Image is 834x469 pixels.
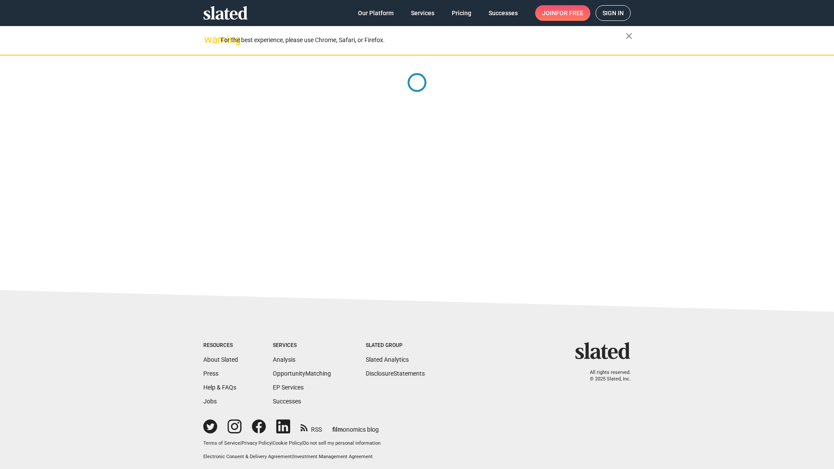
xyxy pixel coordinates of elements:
[273,370,331,377] a: OpportunityMatching
[624,31,634,41] mat-icon: close
[242,440,271,446] a: Privacy Policy
[302,440,303,446] span: |
[273,356,295,363] a: Analysis
[273,440,302,446] a: Cookie Policy
[351,5,400,21] a: Our Platform
[366,370,425,377] a: DisclosureStatements
[366,356,409,363] a: Slated Analytics
[203,342,238,349] div: Resources
[332,426,343,433] span: film
[332,419,379,434] a: filmonomics blog
[303,440,381,447] button: Do not sell my personal information
[273,398,301,405] a: Successes
[273,384,304,391] a: EP Services
[203,398,217,405] a: Jobs
[203,384,236,391] a: Help & FAQs
[602,6,624,20] span: Sign in
[542,5,583,21] span: Join
[482,5,525,21] a: Successes
[204,34,215,45] mat-icon: warning
[203,454,292,459] a: Electronic Consent & Delivery Agreement
[445,5,478,21] a: Pricing
[404,5,441,21] a: Services
[535,5,590,21] a: Joinfor free
[301,420,322,434] a: RSS
[221,34,625,46] div: For the best experience, please use Chrome, Safari, or Firefox.
[581,370,631,382] p: All rights reserved. © 2025 Slated, Inc.
[273,342,331,349] div: Services
[411,5,434,21] span: Services
[271,440,273,446] span: |
[489,5,518,21] span: Successes
[366,342,425,349] div: Slated Group
[596,5,631,21] a: Sign in
[203,440,240,446] a: Terms of Service
[452,5,471,21] span: Pricing
[240,440,242,446] span: |
[203,370,218,377] a: Press
[556,5,583,21] span: for free
[293,454,373,459] a: Investment Management Agreement
[292,454,293,459] span: |
[203,356,238,363] a: About Slated
[358,5,394,21] span: Our Platform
